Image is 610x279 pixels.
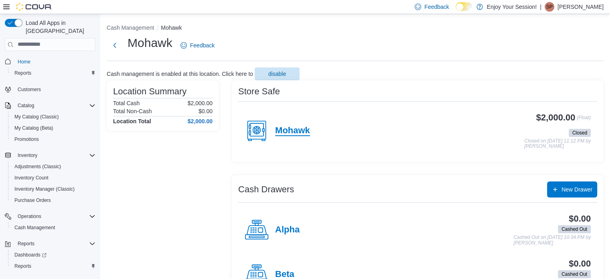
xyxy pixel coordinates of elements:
a: Customers [14,85,44,94]
p: Cashed Out on [DATE] 10:34 PM by [PERSON_NAME] [513,235,591,246]
button: Cash Management [8,222,99,233]
span: Inventory Manager (Classic) [14,186,75,192]
a: Purchase Orders [11,196,54,205]
span: Cashed Out [561,226,587,233]
button: Adjustments (Classic) [8,161,99,172]
span: Promotions [14,136,39,143]
span: Catalog [14,101,95,110]
span: Inventory [18,152,37,159]
button: Home [2,56,99,67]
h3: Store Safe [238,87,280,96]
button: Inventory Manager (Classic) [8,183,99,195]
h1: Mohawk [128,35,172,51]
span: Reports [11,68,95,78]
span: My Catalog (Beta) [11,123,95,133]
span: Customers [18,86,41,93]
a: Inventory Count [11,173,52,183]
img: Cova [16,3,52,11]
a: Dashboards [8,249,99,261]
h4: Location Total [113,118,151,124]
span: Feedback [190,41,215,49]
div: Sebastian Paciocco [545,2,554,12]
a: Dashboards [11,250,50,260]
span: Operations [18,213,41,220]
span: disable [268,70,286,78]
span: Purchase Orders [14,197,51,204]
button: Cash Management [107,24,154,31]
span: Adjustments (Classic) [14,163,61,170]
span: Catalog [18,102,34,109]
p: [PERSON_NAME] [557,2,604,12]
a: Home [14,57,34,67]
span: Promotions [11,134,95,144]
a: Reports [11,68,34,78]
button: Inventory [2,150,99,161]
button: Customers [2,83,99,95]
span: Inventory Manager (Classic) [11,184,95,194]
span: Cash Management [11,223,95,232]
p: (Float) [577,113,591,127]
button: My Catalog (Beta) [8,122,99,134]
button: Reports [14,239,38,248]
p: Closed on [DATE] 11:12 PM by [PERSON_NAME] [524,138,591,149]
button: Catalog [14,101,37,110]
span: Closed [572,129,587,136]
button: Purchase Orders [8,195,99,206]
p: Enjoy Your Session! [487,2,537,12]
span: Inventory [14,151,95,160]
button: Inventory Count [8,172,99,183]
input: Dark Mode [456,2,472,11]
a: Promotions [11,134,42,144]
nav: An example of EuiBreadcrumbs [107,24,604,33]
button: My Catalog (Classic) [8,111,99,122]
span: Feedback [424,3,449,11]
span: Home [14,57,95,67]
span: Cashed Out [561,271,587,278]
a: Reports [11,261,34,271]
h4: Mohawk [275,126,310,136]
span: Dashboards [11,250,95,260]
span: Customers [14,84,95,94]
span: Load All Apps in [GEOGRAPHIC_DATA] [22,19,95,35]
p: $2,000.00 [188,100,213,106]
h3: $0.00 [569,214,591,224]
span: New Drawer [561,185,592,193]
h3: $0.00 [569,259,591,269]
span: Reports [14,263,31,269]
span: My Catalog (Beta) [14,125,53,131]
span: Reports [11,261,95,271]
button: disable [255,67,300,80]
button: Mohawk [161,24,182,31]
span: Cashed Out [558,270,591,278]
a: Feedback [177,37,218,53]
span: My Catalog (Classic) [11,112,95,122]
button: Reports [8,67,99,79]
button: Operations [14,212,45,221]
p: Cash management is enabled at this location. Click here to [107,71,253,77]
span: Inventory Count [11,173,95,183]
p: $0.00 [199,108,213,114]
h4: Alpha [275,225,300,235]
span: Operations [14,212,95,221]
button: Catalog [2,100,99,111]
h3: Cash Drawers [238,185,294,194]
h3: Location Summary [113,87,186,96]
span: SP [546,2,553,12]
h6: Total Non-Cash [113,108,152,114]
span: Reports [14,239,95,248]
span: Cashed Out [558,225,591,233]
a: Adjustments (Classic) [11,162,64,171]
button: Next [107,37,123,53]
span: Home [18,59,30,65]
span: Inventory Count [14,175,49,181]
a: Cash Management [11,223,58,232]
h3: $2,000.00 [536,113,576,122]
button: Reports [8,261,99,272]
span: Adjustments (Classic) [11,162,95,171]
h4: $2,000.00 [188,118,213,124]
span: Dashboards [14,252,47,258]
span: Reports [14,70,31,76]
h6: Total Cash [113,100,140,106]
button: Reports [2,238,99,249]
